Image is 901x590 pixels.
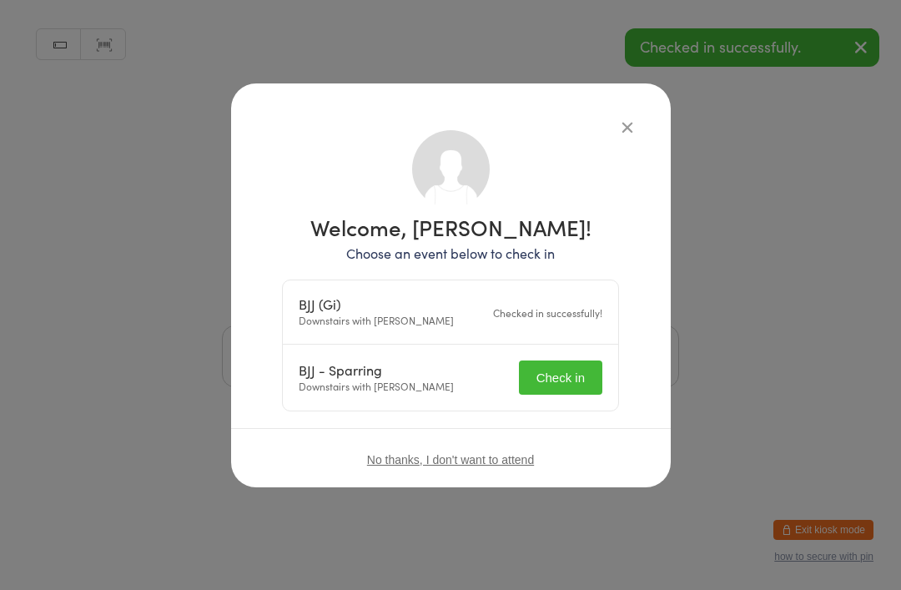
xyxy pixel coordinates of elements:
[519,361,602,395] button: Check in
[299,296,454,328] div: Downstairs with [PERSON_NAME]
[282,244,619,263] p: Choose an event below to check in
[299,362,454,378] div: BJJ - Sparring
[493,305,602,320] div: Checked in successfully!
[299,296,454,312] div: BJJ (Gi)
[299,362,454,394] div: Downstairs with [PERSON_NAME]
[412,130,490,208] img: no_photo.png
[367,453,534,466] button: No thanks, I don't want to attend
[282,216,619,238] h1: Welcome, [PERSON_NAME]!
